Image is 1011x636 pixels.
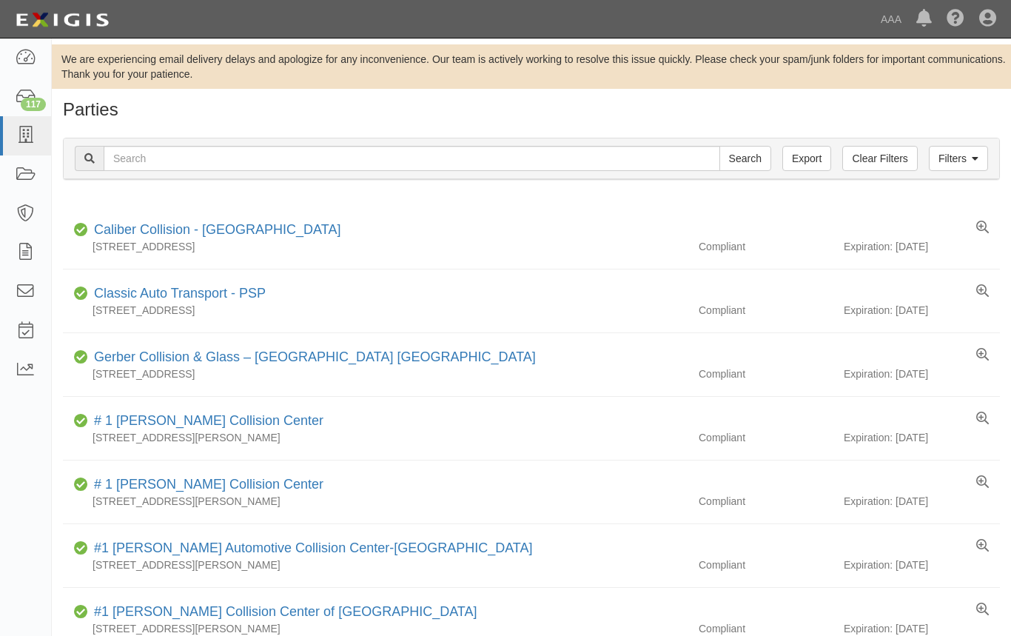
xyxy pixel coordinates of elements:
[976,475,989,490] a: View results summary
[74,607,88,617] i: Compliant
[844,558,1000,572] div: Expiration: [DATE]
[88,284,266,304] div: Classic Auto Transport - PSP
[74,480,88,490] i: Compliant
[88,539,533,558] div: #1 Cochran Automotive Collision Center-Monroeville
[688,239,844,254] div: Compliant
[88,475,323,495] div: # 1 Cochran Collision Center
[94,222,340,237] a: Caliber Collision - [GEOGRAPHIC_DATA]
[976,221,989,235] a: View results summary
[688,621,844,636] div: Compliant
[688,494,844,509] div: Compliant
[94,349,536,364] a: Gerber Collision & Glass – [GEOGRAPHIC_DATA] [GEOGRAPHIC_DATA]
[873,4,909,34] a: AAA
[976,348,989,363] a: View results summary
[976,539,989,554] a: View results summary
[94,286,266,301] a: Classic Auto Transport - PSP
[63,366,688,381] div: [STREET_ADDRESS]
[842,146,917,171] a: Clear Filters
[88,221,340,240] div: Caliber Collision - Gainesville
[74,543,88,554] i: Compliant
[976,284,989,299] a: View results summary
[844,366,1000,381] div: Expiration: [DATE]
[52,52,1011,81] div: We are experiencing email delivery delays and apologize for any inconvenience. Our team is active...
[844,303,1000,318] div: Expiration: [DATE]
[74,352,88,363] i: Compliant
[63,430,688,445] div: [STREET_ADDRESS][PERSON_NAME]
[688,303,844,318] div: Compliant
[688,430,844,445] div: Compliant
[63,621,688,636] div: [STREET_ADDRESS][PERSON_NAME]
[782,146,831,171] a: Export
[844,494,1000,509] div: Expiration: [DATE]
[947,10,964,28] i: Help Center - Complianz
[719,146,771,171] input: Search
[63,303,688,318] div: [STREET_ADDRESS]
[976,603,989,617] a: View results summary
[94,413,323,428] a: # 1 [PERSON_NAME] Collision Center
[63,100,1000,119] h1: Parties
[88,348,536,367] div: Gerber Collision & Glass – Houston Brighton
[74,289,88,299] i: Compliant
[688,558,844,572] div: Compliant
[88,603,477,622] div: #1 Cochran Collision Center of Greensburg
[63,558,688,572] div: [STREET_ADDRESS][PERSON_NAME]
[74,225,88,235] i: Compliant
[88,412,323,431] div: # 1 Cochran Collision Center
[21,98,46,111] div: 117
[976,412,989,426] a: View results summary
[929,146,988,171] a: Filters
[63,239,688,254] div: [STREET_ADDRESS]
[74,416,88,426] i: Compliant
[94,540,533,555] a: #1 [PERSON_NAME] Automotive Collision Center-[GEOGRAPHIC_DATA]
[104,146,720,171] input: Search
[94,604,477,619] a: #1 [PERSON_NAME] Collision Center of [GEOGRAPHIC_DATA]
[94,477,323,492] a: # 1 [PERSON_NAME] Collision Center
[844,430,1000,445] div: Expiration: [DATE]
[844,621,1000,636] div: Expiration: [DATE]
[11,7,113,33] img: logo-5460c22ac91f19d4615b14bd174203de0afe785f0fc80cf4dbbc73dc1793850b.png
[688,366,844,381] div: Compliant
[844,239,1000,254] div: Expiration: [DATE]
[63,494,688,509] div: [STREET_ADDRESS][PERSON_NAME]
